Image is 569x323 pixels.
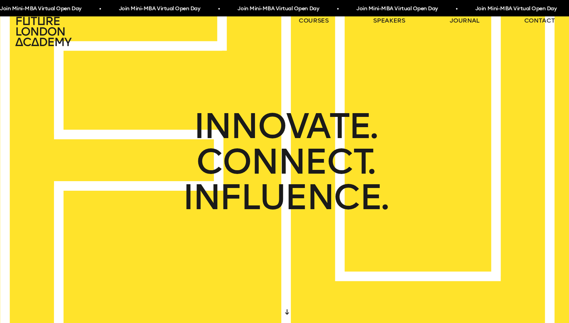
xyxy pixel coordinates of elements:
span: CONNECT. [196,144,373,179]
a: contact [524,16,555,25]
span: • [455,3,457,15]
a: speakers [373,16,405,25]
a: courses [299,16,329,25]
span: INFLUENCE. [182,179,387,215]
a: journal [450,16,479,25]
span: • [99,3,100,15]
span: • [218,3,219,15]
span: INNOVATE. [193,108,376,144]
span: • [336,3,338,15]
